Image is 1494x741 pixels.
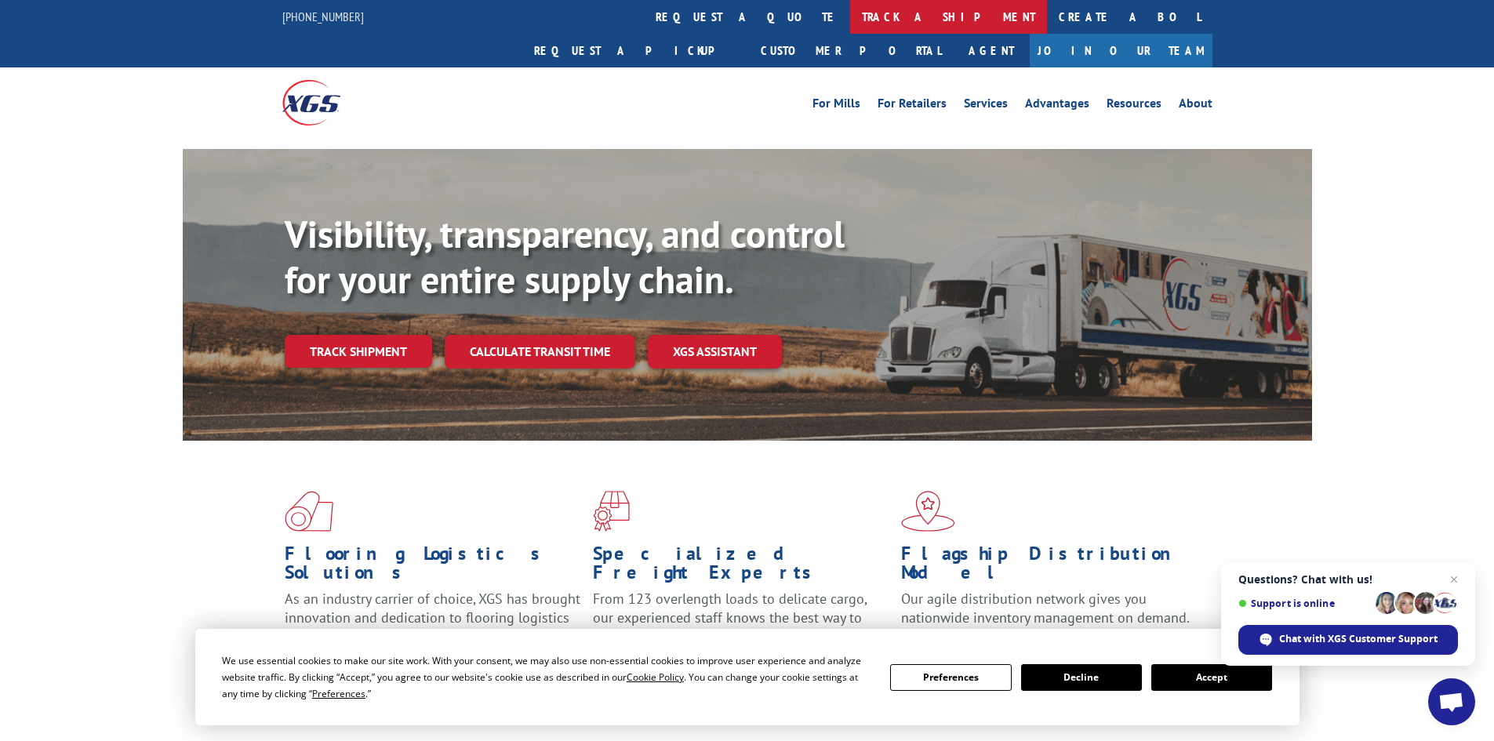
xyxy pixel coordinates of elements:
[1107,97,1161,114] a: Resources
[522,34,749,67] a: Request a pickup
[964,97,1008,114] a: Services
[1238,598,1370,609] span: Support is online
[593,590,889,659] p: From 123 overlength loads to delicate cargo, our experienced staff knows the best way to move you...
[1151,664,1272,691] button: Accept
[1238,573,1458,586] span: Questions? Chat with us!
[285,335,432,368] a: Track shipment
[1279,632,1438,646] span: Chat with XGS Customer Support
[1179,97,1212,114] a: About
[593,491,630,532] img: xgs-icon-focused-on-flooring-red
[195,629,1300,725] div: Cookie Consent Prompt
[627,670,684,684] span: Cookie Policy
[312,687,365,700] span: Preferences
[285,544,581,590] h1: Flooring Logistics Solutions
[222,652,871,702] div: We use essential cookies to make our site work. With your consent, we may also use non-essential ...
[901,590,1190,627] span: Our agile distribution network gives you nationwide inventory management on demand.
[285,590,580,645] span: As an industry carrier of choice, XGS has brought innovation and dedication to flooring logistics...
[1021,664,1142,691] button: Decline
[648,335,782,369] a: XGS ASSISTANT
[1238,625,1458,655] div: Chat with XGS Customer Support
[953,34,1030,67] a: Agent
[285,209,845,303] b: Visibility, transparency, and control for your entire supply chain.
[285,491,333,532] img: xgs-icon-total-supply-chain-intelligence-red
[1445,570,1463,589] span: Close chat
[282,9,364,24] a: [PHONE_NUMBER]
[749,34,953,67] a: Customer Portal
[878,97,947,114] a: For Retailers
[901,544,1198,590] h1: Flagship Distribution Model
[593,544,889,590] h1: Specialized Freight Experts
[812,97,860,114] a: For Mills
[890,664,1011,691] button: Preferences
[901,491,955,532] img: xgs-icon-flagship-distribution-model-red
[1030,34,1212,67] a: Join Our Team
[1025,97,1089,114] a: Advantages
[445,335,635,369] a: Calculate transit time
[1428,678,1475,725] div: Open chat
